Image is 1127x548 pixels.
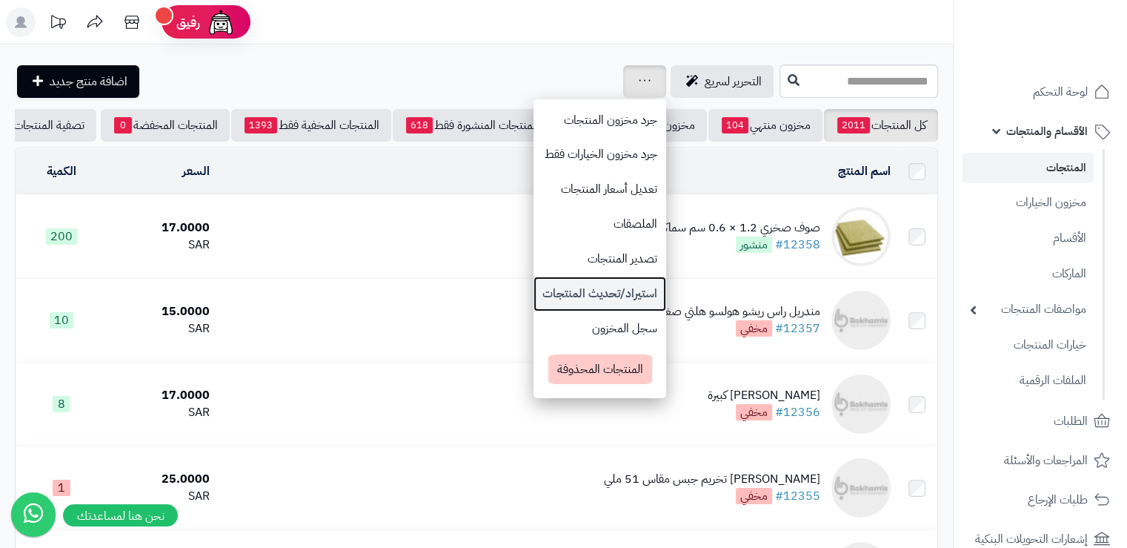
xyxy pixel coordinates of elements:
[393,109,551,142] a: المنتجات المنشورة فقط618
[837,117,870,133] span: 2011
[406,117,433,133] span: 618
[533,207,666,242] a: الملصقات
[114,303,210,320] div: 15.0000
[1004,450,1088,471] span: المراجعات والأسئلة
[736,404,772,420] span: مخفي
[39,7,76,41] a: تحديثات المنصة
[963,222,1094,254] a: الأقسام
[824,109,938,142] a: كل المنتجات2011
[963,74,1118,110] a: لوحة التحكم
[114,117,132,133] span: 0
[533,103,666,138] a: جرد مخزون المنتجات
[13,116,84,134] span: تصفية المنتجات
[533,311,666,346] a: سجل المخزون
[533,137,666,172] a: جرد مخزون الخيارات فقط
[831,207,891,266] img: صوف صخري 1.2 × 0.6 سم سماكة 10سم ضغط 40
[722,117,748,133] span: 104
[963,403,1118,439] a: الطلبات
[46,228,77,245] span: 200
[736,237,772,253] span: منشور
[963,258,1094,290] a: الماركات
[114,387,210,404] div: 17.0000
[736,320,772,337] span: مخفي
[536,346,664,395] a: المنتجات المحذوفة
[206,7,236,37] img: ai-face.png
[114,471,210,488] div: 25.0000
[114,488,210,505] div: SAR
[831,291,891,350] img: مندريل راس ريشو هولسو هلتي صغيرة
[50,312,73,329] span: 10
[53,396,70,412] span: 8
[182,162,210,180] a: السعر
[775,403,820,421] a: #12356
[114,320,210,337] div: SAR
[114,404,210,421] div: SAR
[654,303,820,320] div: مندريل راس ريشو هولسو هلتي صغيرة
[705,73,762,90] span: التحرير لسريع
[604,471,820,488] div: [PERSON_NAME] تخريم جبس مقاس 51 ملي
[671,65,774,98] a: التحرير لسريع
[17,65,139,98] a: اضافة منتج جديد
[1026,42,1113,73] img: logo-2.png
[577,219,820,237] div: صوف صخري 1.2 × 0.6 سم سماكة 10سم ضغط 40
[736,488,772,504] span: مخفي
[1033,82,1088,102] span: لوحة التحكم
[1028,489,1088,510] span: طلبات الإرجاع
[775,487,820,505] a: #12355
[114,237,210,254] div: SAR
[708,387,820,404] div: [PERSON_NAME] كبيرة
[963,153,1094,183] a: المنتجات
[176,13,200,31] span: رفيق
[50,73,127,90] span: اضافة منتج جديد
[533,277,666,311] a: استيراد/تحديث المنتجات
[838,162,891,180] a: اسم المنتج
[533,242,666,277] a: تصدير المنتجات
[963,329,1094,361] a: خيارات المنتجات
[831,458,891,518] img: دوسر هولسو تخريم جبس مقاس 51 ملي
[114,219,210,237] div: 17.0000
[53,480,70,496] span: 1
[231,109,391,142] a: المنتجات المخفية فقط1393
[775,236,820,254] a: #12358
[47,162,76,180] a: الكمية
[963,443,1118,478] a: المراجعات والأسئلة
[963,294,1094,326] a: مواصفات المنتجات
[963,187,1094,219] a: مخزون الخيارات
[101,109,230,142] a: المنتجات المخفضة0
[533,172,666,207] a: تعديل أسعار المنتجات
[245,117,277,133] span: 1393
[548,354,652,384] span: المنتجات المحذوفة
[963,482,1118,518] a: طلبات الإرجاع
[831,374,891,434] img: مندريل راس ريشو هولسو هلتي كبيرة
[775,320,820,337] a: #12357
[963,365,1094,397] a: الملفات الرقمية
[1054,411,1088,432] span: الطلبات
[708,109,822,142] a: مخزون منتهي104
[1006,121,1088,142] span: الأقسام والمنتجات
